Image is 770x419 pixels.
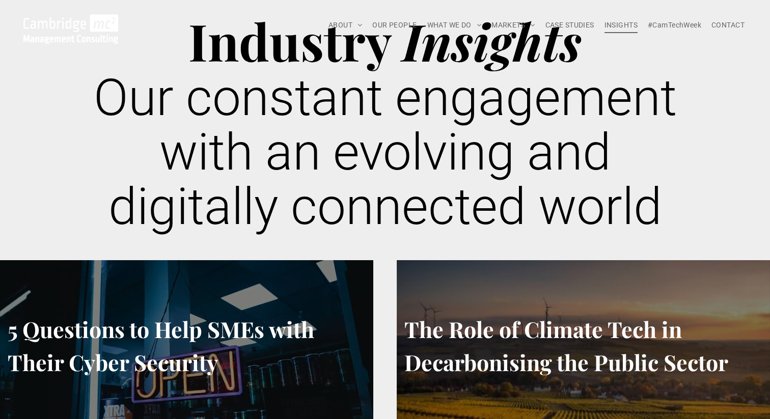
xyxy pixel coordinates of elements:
a: CASE STUDIES [540,17,599,33]
a: OUR PEOPLE [367,17,422,33]
a: WHAT WE DO [422,17,487,33]
a: Your Business Transformed | Cambridge Management Consulting [23,16,118,26]
span: Our constant engagement with an evolving and digitally connected world [94,68,677,236]
a: The Role of Climate Tech in Decarbonising the Public Sector [404,313,762,378]
img: Cambridge MC Logo, Procurement [23,14,118,44]
a: #CamTechWeek [643,17,706,33]
a: ABOUT [323,17,368,33]
a: 5 Questions to Help SMEs with Their Cyber Security [8,313,366,378]
a: CONTACT [706,17,750,33]
a: INSIGHTS [599,17,643,33]
a: MARKETS [486,17,540,33]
